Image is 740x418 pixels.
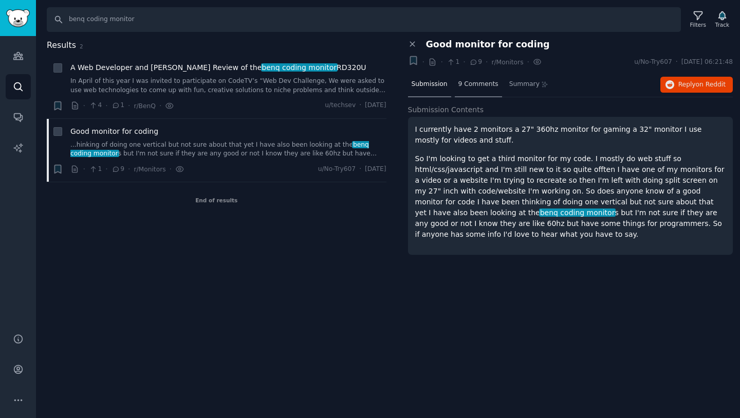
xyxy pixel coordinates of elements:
span: benq coding monitor [539,208,616,217]
span: · [105,100,107,111]
span: 1 [112,101,124,110]
span: 9 Comments [458,80,498,89]
span: u/No-Try607 [634,58,672,67]
span: · [359,165,361,174]
button: Replyon Reddit [660,77,733,93]
span: Results [47,39,76,52]
span: 9 [112,165,124,174]
span: · [463,57,465,67]
span: [DATE] [365,101,386,110]
p: I currently have 2 monitors a 27" 360hz monitor for gaming a 32" monitor I use mostly for videos ... [415,124,726,146]
span: · [440,57,442,67]
span: Submission Contents [408,104,484,115]
span: Reply [678,80,726,90]
a: Good monitor for coding [70,126,158,137]
span: u/techsev [325,101,356,110]
div: Filters [690,21,706,28]
img: GummySearch logo [6,9,30,27]
span: [DATE] [365,165,386,174]
span: [DATE] 06:21:48 [681,58,733,67]
span: r/Monitors [134,166,165,173]
button: Track [712,9,733,30]
span: · [359,101,361,110]
span: · [128,100,130,111]
a: A Web Developer and [PERSON_NAME] Review of thebenq coding monitorRD320U [70,62,366,73]
a: ...hinking of doing one vertical but not sure about that yet I have also been looking at thebenq ... [70,141,386,159]
input: Search Keyword [47,7,681,32]
span: Submission [412,80,448,89]
span: 1 [447,58,459,67]
span: · [83,164,85,175]
span: · [105,164,107,175]
span: · [170,164,172,175]
span: 2 [80,43,83,49]
span: benq coding monitor [261,63,338,72]
span: · [486,57,488,67]
span: · [159,100,161,111]
p: So I'm looking to get a third monitor for my code. I mostly do web stuff so html/css/javascript a... [415,153,726,240]
span: · [83,100,85,111]
a: In April of this year I was invited to participate on CodeTV’s “Web Dev Challenge, We were asked ... [70,77,386,95]
span: Summary [509,80,540,89]
span: 9 [469,58,482,67]
span: r/BenQ [134,102,156,110]
div: Track [715,21,729,28]
span: 4 [89,101,102,110]
span: Good monitor for coding [426,39,550,50]
span: · [422,57,424,67]
span: · [527,57,529,67]
span: r/Monitors [491,59,523,66]
span: · [676,58,678,67]
div: End of results [47,182,386,218]
span: 1 [89,165,102,174]
span: u/No-Try607 [318,165,356,174]
span: A Web Developer and [PERSON_NAME] Review of the RD320U [70,62,366,73]
span: · [128,164,130,175]
span: on Reddit [696,81,726,88]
